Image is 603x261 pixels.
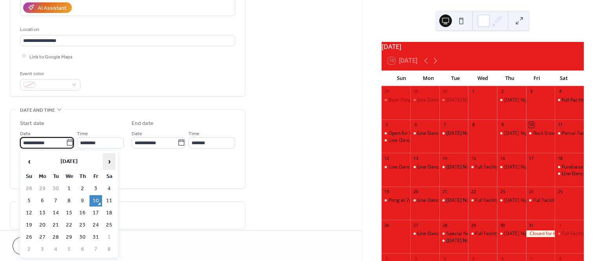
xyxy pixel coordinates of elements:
[103,195,115,207] td: 11
[384,189,390,195] div: 19
[439,130,468,137] div: Tuesday Night Switch Tournament at 7:30pm
[468,164,497,170] div: Full Facility Event from 5pm-7pm
[76,183,89,194] td: 2
[49,171,62,182] th: Tu
[439,197,468,204] div: Tuesday Night Switch Tournament at 7:30pm
[410,164,439,170] div: Line Dancing 6 Week Session
[23,154,35,169] span: ‹
[496,71,523,86] div: Thu
[442,189,448,195] div: 21
[417,197,481,204] div: Line Dancing 6 Week Session
[384,89,390,94] div: 28
[469,71,496,86] div: Wed
[497,230,526,237] div: Thursday Night League from 7pm - 10:30pm
[475,230,546,237] div: Full Facility Event from 6pm-8pm
[497,164,526,170] div: Thursday Night League from 7pm - 10:30pm
[49,244,62,255] td: 4
[528,189,534,195] div: 24
[76,232,89,243] td: 30
[384,222,390,228] div: 26
[29,53,73,61] span: Link to Google Maps
[63,244,75,255] td: 5
[550,71,577,86] div: Sat
[36,195,49,207] td: 6
[63,232,75,243] td: 29
[103,232,115,243] td: 1
[36,232,49,243] td: 27
[103,244,115,255] td: 8
[49,219,62,231] td: 21
[475,164,546,170] div: Full Facility Event from 5pm-7pm
[103,219,115,231] td: 25
[76,195,89,207] td: 9
[470,122,476,128] div: 8
[389,130,473,137] div: Open for Hourly Play from 12pm - 6pm
[446,237,541,244] div: [DATE] Night Switch Tournament at 7:30pm
[470,189,476,195] div: 22
[36,171,49,182] th: Mo
[13,237,61,255] a: Cancel
[36,244,49,255] td: 3
[382,164,411,170] div: Line Dancing from 6pm-9pm
[499,222,505,228] div: 30
[555,170,584,177] div: Line Dancing from 6pm-9pm
[557,189,563,195] div: 25
[470,155,476,161] div: 15
[76,207,89,219] td: 16
[20,106,55,114] span: Date and time
[497,130,526,137] div: Thursday Night League from 7pm - 10:30pm
[63,183,75,194] td: 1
[90,195,102,207] td: 10
[528,122,534,128] div: 10
[504,130,596,137] div: [DATE] Night League from 7pm - 10:30pm
[413,222,418,228] div: 27
[389,197,416,204] div: Pong at 7pm
[446,130,541,137] div: [DATE] Night Switch Tournament at 7:30pm
[557,222,563,228] div: 1
[499,89,505,94] div: 2
[49,232,62,243] td: 28
[528,155,534,161] div: 17
[23,244,35,255] td: 2
[446,230,531,237] div: Special Needs League from 6pm - 8pm
[103,154,115,169] span: ›
[439,164,468,170] div: Tuesday Night Switch Tournament at 7:30pm
[76,219,89,231] td: 23
[103,183,115,194] td: 4
[417,164,481,170] div: Line Dancing 6 Week Session
[188,129,199,138] span: Time
[557,155,563,161] div: 18
[557,122,563,128] div: 11
[499,189,505,195] div: 23
[528,222,534,228] div: 31
[90,244,102,255] td: 7
[90,171,102,182] th: Fr
[555,230,584,237] div: Full Facility Event from 7pm-9pm
[442,71,469,86] div: Tue
[76,244,89,255] td: 6
[36,153,102,170] th: [DATE]
[410,197,439,204] div: Line Dancing 6 Week Session
[442,155,448,161] div: 14
[528,89,534,94] div: 3
[523,71,550,86] div: Fri
[389,164,451,170] div: Line Dancing from 6pm-9pm
[20,120,44,128] div: Start date
[442,122,448,128] div: 7
[413,155,418,161] div: 13
[504,97,596,103] div: [DATE] Night League from 7pm - 10:30pm
[446,164,541,170] div: [DATE] Night Switch Tournament at 7:30pm
[497,197,526,204] div: Thursday Night League from 7pm - 10:30pm
[77,129,88,138] span: Time
[410,130,439,137] div: Line Dancing 6 Week Session
[504,164,596,170] div: [DATE] Night League from 7pm - 10:30pm
[446,197,541,204] div: [DATE] Night Switch Tournament at 7:30pm
[90,207,102,219] td: 17
[38,4,66,12] div: AI Assistant
[415,71,442,86] div: Mon
[389,97,428,103] div: Beer Pong at 9pm
[413,89,418,94] div: 29
[382,42,584,51] div: [DATE]
[417,97,481,103] div: Line Dancing 6 Week Session
[63,195,75,207] td: 8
